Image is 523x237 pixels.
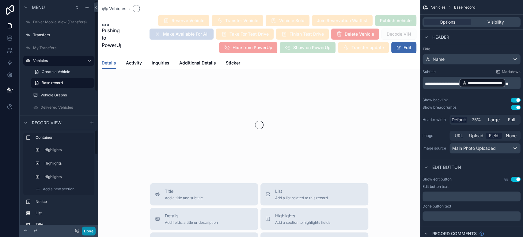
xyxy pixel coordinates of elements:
[275,188,328,194] span: List
[275,196,328,200] span: Add a list related to this record
[487,19,504,25] span: Visibility
[42,69,70,74] span: Create a Vehicle
[423,69,436,74] label: Subtitle
[33,45,93,50] label: My Transfers
[423,54,521,64] button: Name
[44,161,91,166] label: Highlights
[23,56,94,66] a: Vehicles
[31,103,94,112] a: Delivered Vehicles
[40,93,93,98] label: Vehicle Graphs
[432,34,449,40] span: Header
[440,19,455,25] span: Options
[455,133,463,139] span: URL
[152,57,169,70] a: Inquiries
[506,133,517,139] span: None
[179,57,216,70] a: Additional Details
[36,199,92,204] label: Notice
[508,117,515,123] span: Full
[31,115,94,125] a: Requested Sale Cancellation
[472,117,481,123] span: 75%
[23,17,94,27] a: Driver Mobile View (Transfers)
[454,5,475,10] span: Base record
[179,60,216,66] span: Additional Details
[102,60,116,66] span: Details
[152,60,169,66] span: Inquiries
[432,164,461,170] span: Edit button
[260,183,368,205] button: ListAdd a list related to this record
[489,133,498,139] span: Field
[36,211,92,216] label: List
[33,33,93,37] label: Transfers
[44,147,91,152] label: Highlights
[275,220,330,225] span: Add a section to highlights fields
[423,211,521,221] div: scrollable content
[423,105,457,110] div: Show breadcrumbs
[452,145,496,151] span: Main Photo Uploaded
[165,188,203,194] span: Title
[32,120,62,126] span: Record view
[449,143,521,153] button: Main Photo Uploaded
[109,6,127,12] span: Vehicles
[36,135,92,140] label: Container
[102,6,127,12] a: Vehicles
[150,183,258,205] button: TitleAdd a title and subtitle
[102,27,121,49] span: Pushing to PowerUp:
[433,56,445,62] span: Name
[126,60,142,66] span: Activity
[423,117,447,122] label: Header width
[423,177,452,182] label: Show edit button
[20,130,98,225] div: scrollable content
[423,184,449,189] label: Edit button text
[32,4,45,10] span: Menu
[43,187,74,192] span: Add a new section
[496,69,521,74] a: Markdown
[423,146,447,151] label: Image source
[150,208,258,230] button: DetailsAdd fields, a title or description
[40,105,93,110] label: Delivered Vehicles
[502,69,521,74] span: Markdown
[260,208,368,230] button: HighlightsAdd a section to highlights fields
[431,5,445,10] span: Vehicles
[423,133,447,138] label: Image
[33,20,93,25] label: Driver Mobile View (Transfers)
[423,47,521,52] label: Title
[44,174,91,179] label: Highlights
[165,213,218,219] span: Details
[469,133,483,139] span: Upload
[452,117,466,123] span: Default
[165,196,203,200] span: Add a title and subtitle
[23,43,94,53] a: My Transfers
[423,192,521,201] div: scrollable content
[31,67,94,77] a: Create a Vehicle
[423,77,521,89] div: scrollable content
[31,78,94,88] a: Base record
[423,204,451,209] label: Done button text
[23,30,94,40] a: Transfers
[226,60,240,66] span: Sticker
[165,220,218,225] span: Add fields, a title or description
[126,57,142,70] a: Activity
[391,42,416,53] button: Edit
[102,57,116,69] a: Details
[42,80,63,85] span: Base record
[275,213,330,219] span: Highlights
[82,227,96,235] button: Done
[226,57,240,70] a: Sticker
[36,222,92,227] label: Title
[423,98,448,103] div: Show backlink
[33,58,82,63] label: Vehicles
[488,117,500,123] span: Large
[31,90,94,100] a: Vehicle Graphs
